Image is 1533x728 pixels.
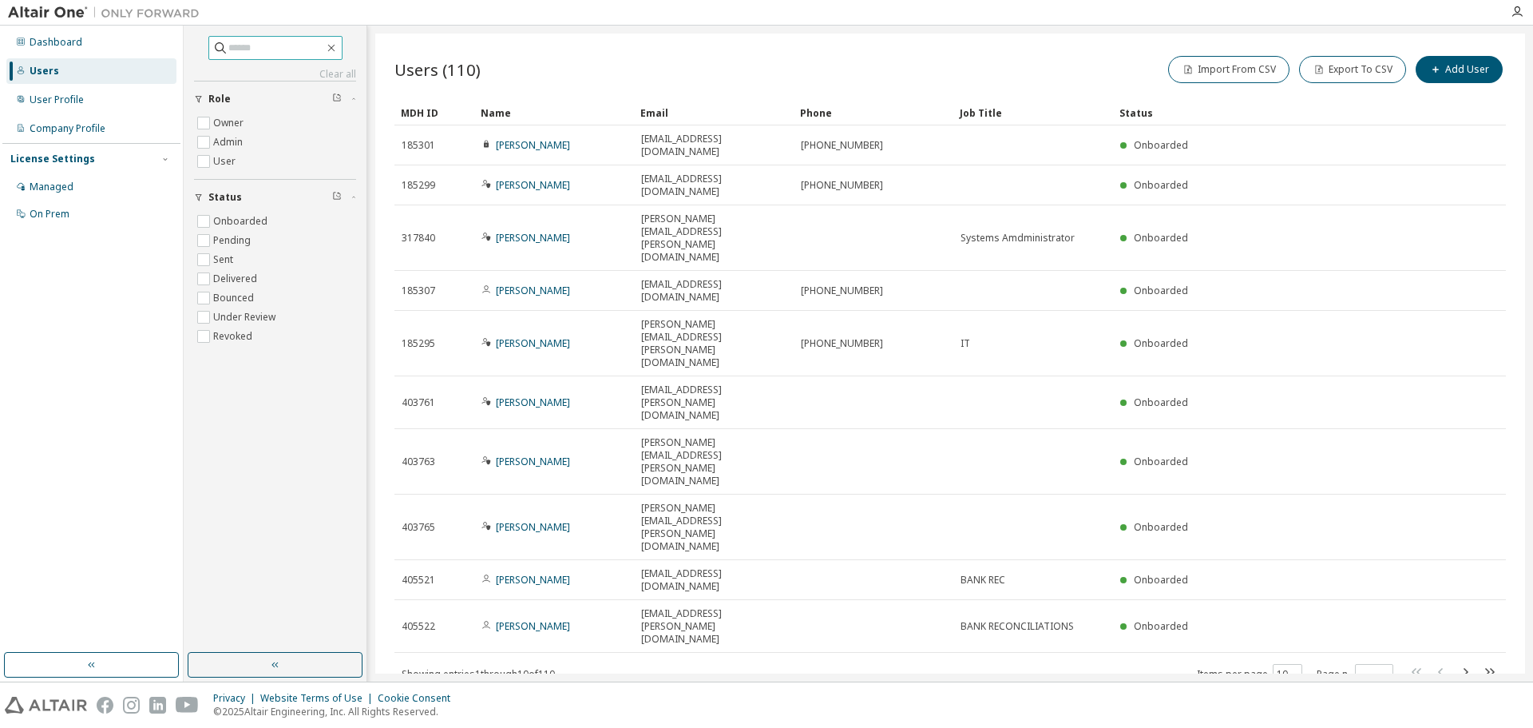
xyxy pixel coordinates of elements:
[402,521,435,534] span: 403765
[1119,100,1423,125] div: Status
[402,337,435,350] span: 185295
[260,692,378,705] div: Website Terms of Use
[1299,56,1406,83] button: Export To CSV
[1197,664,1302,685] span: Items per page
[123,697,140,714] img: instagram.svg
[30,181,73,193] div: Managed
[402,396,435,409] span: 403761
[332,191,342,204] span: Clear filter
[1134,231,1188,245] span: Onboarded
[30,36,82,49] div: Dashboard
[801,337,883,350] span: [PHONE_NUMBER]
[176,697,199,714] img: youtube.svg
[213,113,247,133] label: Owner
[213,705,460,718] p: © 2025 Altair Engineering, Inc. All Rights Reserved.
[641,384,786,422] span: [EMAIL_ADDRESS][PERSON_NAME][DOMAIN_NAME]
[1416,56,1503,83] button: Add User
[496,284,570,297] a: [PERSON_NAME]
[641,607,786,646] span: [EMAIL_ADDRESS][PERSON_NAME][DOMAIN_NAME]
[641,567,786,593] span: [EMAIL_ADDRESS][DOMAIN_NAME]
[213,231,254,250] label: Pending
[641,278,786,304] span: [EMAIL_ADDRESS][DOMAIN_NAME]
[1134,284,1188,297] span: Onboarded
[1134,178,1188,192] span: Onboarded
[496,619,570,633] a: [PERSON_NAME]
[961,232,1075,245] span: Systems Amdministrator
[496,231,570,245] a: [PERSON_NAME]
[641,173,786,198] span: [EMAIL_ADDRESS][DOMAIN_NAME]
[1168,56,1289,83] button: Import From CSV
[402,284,435,297] span: 185307
[481,100,628,125] div: Name
[496,138,570,152] a: [PERSON_NAME]
[402,574,435,587] span: 405521
[378,692,460,705] div: Cookie Consent
[1134,138,1188,152] span: Onboarded
[800,100,947,125] div: Phone
[641,318,786,369] span: [PERSON_NAME][EMAIL_ADDRESS][PERSON_NAME][DOMAIN_NAME]
[1277,668,1298,681] button: 10
[194,180,356,215] button: Status
[402,232,435,245] span: 317840
[213,308,279,327] label: Under Review
[1134,573,1188,587] span: Onboarded
[402,620,435,633] span: 405522
[402,667,555,681] span: Showing entries 1 through 10 of 110
[208,191,242,204] span: Status
[641,502,786,553] span: [PERSON_NAME][EMAIL_ADDRESS][PERSON_NAME][DOMAIN_NAME]
[332,93,342,105] span: Clear filter
[496,178,570,192] a: [PERSON_NAME]
[402,179,435,192] span: 185299
[213,692,260,705] div: Privacy
[5,697,87,714] img: altair_logo.svg
[1317,664,1393,685] span: Page n.
[10,153,95,165] div: License Settings
[801,139,883,152] span: [PHONE_NUMBER]
[194,68,356,81] a: Clear all
[496,520,570,534] a: [PERSON_NAME]
[1134,619,1188,633] span: Onboarded
[1134,396,1188,409] span: Onboarded
[1134,520,1188,534] span: Onboarded
[961,620,1074,633] span: BANK RECONCILIATIONS
[30,65,59,78] div: Users
[30,93,84,106] div: User Profile
[496,455,570,468] a: [PERSON_NAME]
[640,100,787,125] div: Email
[402,139,435,152] span: 185301
[8,5,208,21] img: Altair One
[496,573,570,587] a: [PERSON_NAME]
[1134,455,1188,468] span: Onboarded
[97,697,113,714] img: facebook.svg
[641,436,786,487] span: [PERSON_NAME][EMAIL_ADDRESS][PERSON_NAME][DOMAIN_NAME]
[213,288,257,308] label: Bounced
[213,212,271,231] label: Onboarded
[1134,336,1188,350] span: Onboarded
[213,269,260,288] label: Delivered
[801,284,883,297] span: [PHONE_NUMBER]
[149,697,166,714] img: linkedin.svg
[30,208,69,221] div: On Prem
[213,250,236,269] label: Sent
[496,396,570,409] a: [PERSON_NAME]
[394,58,481,81] span: Users (110)
[961,337,970,350] span: IT
[801,179,883,192] span: [PHONE_NUMBER]
[213,133,246,152] label: Admin
[496,336,570,350] a: [PERSON_NAME]
[960,100,1107,125] div: Job Title
[641,133,786,158] span: [EMAIL_ADDRESS][DOMAIN_NAME]
[402,455,435,468] span: 403763
[30,122,105,135] div: Company Profile
[194,82,356,117] button: Role
[401,100,468,125] div: MDH ID
[213,152,239,171] label: User
[208,93,231,105] span: Role
[961,574,1005,587] span: BANK REC
[213,327,255,346] label: Revoked
[641,213,786,264] span: [PERSON_NAME][EMAIL_ADDRESS][PERSON_NAME][DOMAIN_NAME]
